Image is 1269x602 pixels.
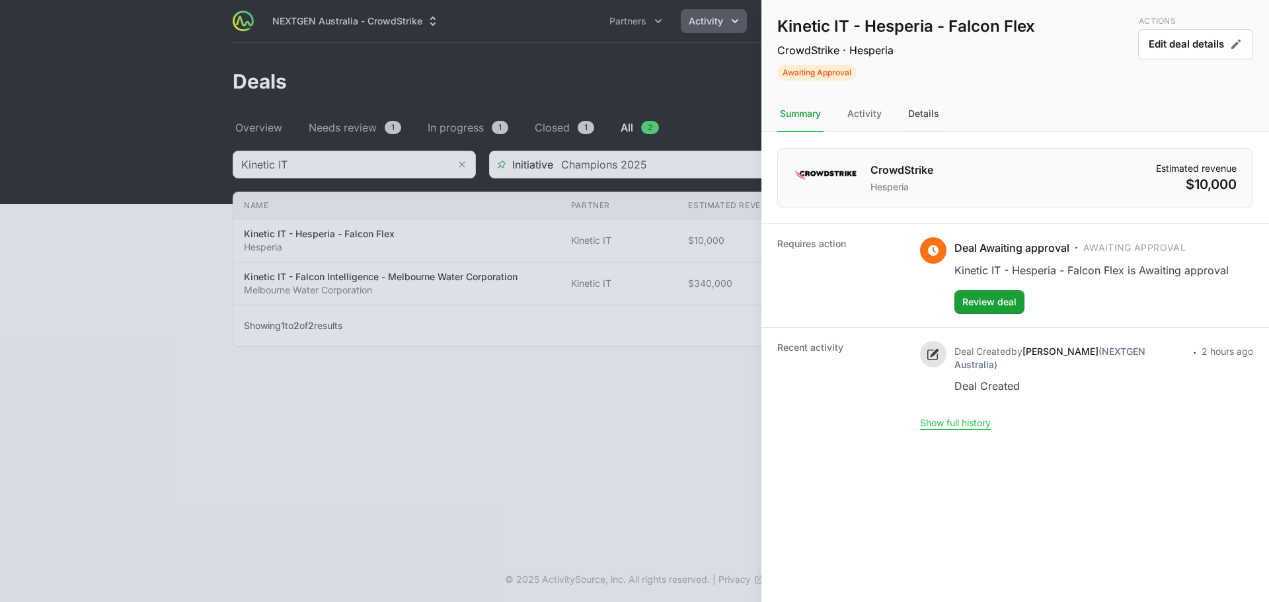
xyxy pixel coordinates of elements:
ul: Activity history timeline [920,341,1253,416]
p: by [954,345,1188,371]
div: Deal Created [954,377,1188,395]
span: · [1193,344,1196,395]
p: Actions [1139,16,1253,26]
h1: Kinetic IT - Hesperia - Falcon Flex [777,16,1035,37]
span: Deal Awaiting approval [954,240,1069,256]
a: [PERSON_NAME](NEXTGEN Australia) [954,346,1145,370]
div: Kinetic IT - Hesperia - Falcon Flex is Awaiting approval [954,261,1229,280]
div: Activity [845,96,884,132]
time: 2 hours ago [1202,346,1253,357]
nav: Tabs [761,96,1269,132]
h1: CrowdStrike [870,162,933,178]
img: CrowdStrike [794,162,857,188]
button: Review deal [954,290,1024,314]
button: Show full history [920,417,991,429]
dt: Recent activity [777,341,904,430]
div: Details [905,96,942,132]
p: · [954,240,1229,256]
dt: Estimated revenue [1156,162,1237,175]
dt: Requires action [777,237,904,314]
div: Summary [777,96,824,132]
p: Hesperia [870,180,933,194]
span: Review deal [962,294,1017,310]
button: Edit deal details [1138,29,1253,60]
p: CrowdStrike · Hesperia [777,42,1035,58]
span: Deal Created [954,346,1011,357]
span: Awaiting Approval [1083,241,1186,254]
dd: $10,000 [1156,175,1237,194]
div: Deal actions [1138,16,1253,81]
